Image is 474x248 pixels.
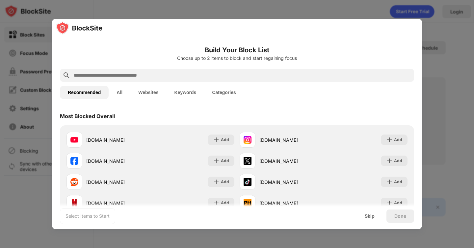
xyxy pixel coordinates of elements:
button: All [109,86,130,99]
img: favicons [244,157,251,165]
div: [DOMAIN_NAME] [259,179,324,186]
img: favicons [244,136,251,144]
img: favicons [70,178,78,186]
div: [DOMAIN_NAME] [86,136,150,143]
div: Skip [365,213,375,219]
div: Choose up to 2 items to block and start regaining focus [60,56,414,61]
img: favicons [70,199,78,207]
div: [DOMAIN_NAME] [86,200,150,207]
div: Add [394,136,402,143]
div: Add [394,179,402,185]
button: Websites [130,86,166,99]
div: [DOMAIN_NAME] [259,136,324,143]
div: Add [221,158,229,164]
div: Done [394,213,406,219]
div: [DOMAIN_NAME] [86,179,150,186]
img: logo-blocksite.svg [56,21,102,35]
div: [DOMAIN_NAME] [259,200,324,207]
img: favicons [244,199,251,207]
div: [DOMAIN_NAME] [86,158,150,164]
img: search.svg [63,71,70,79]
div: Add [221,179,229,185]
h6: Build Your Block List [60,45,414,55]
div: [DOMAIN_NAME] [259,158,324,164]
img: favicons [244,178,251,186]
button: Keywords [166,86,204,99]
img: favicons [70,157,78,165]
div: Add [394,200,402,206]
div: Add [221,200,229,206]
button: Recommended [60,86,109,99]
div: Add [394,158,402,164]
img: favicons [70,136,78,144]
div: Most Blocked Overall [60,113,115,119]
div: Add [221,136,229,143]
button: Categories [204,86,244,99]
div: Select Items to Start [66,213,110,219]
